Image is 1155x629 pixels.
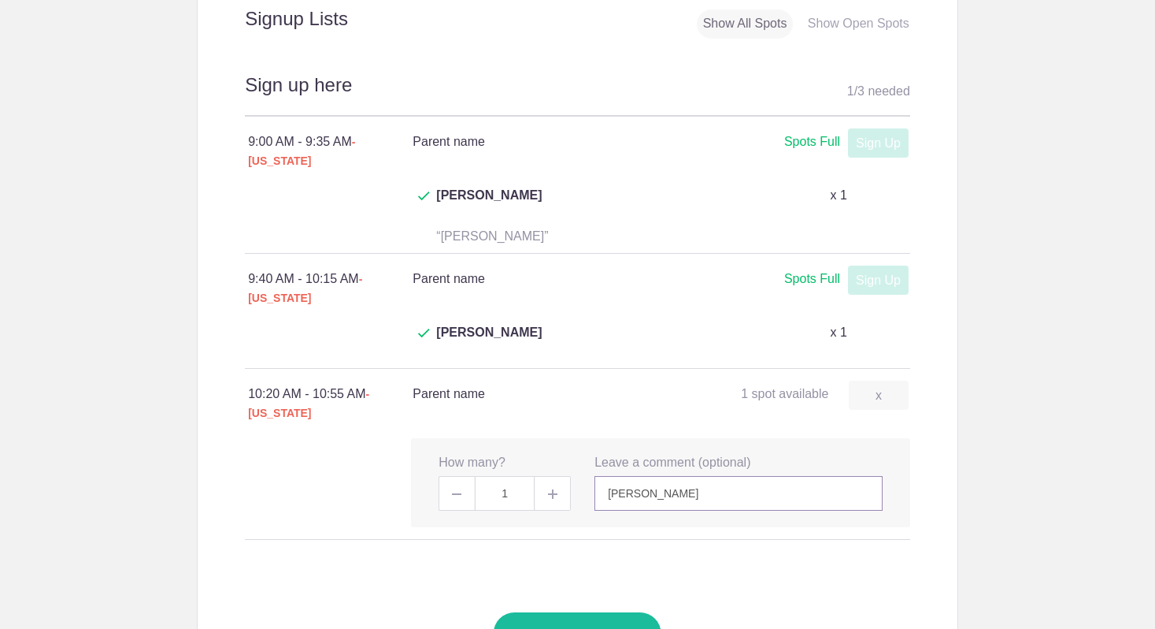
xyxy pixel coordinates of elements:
[784,270,840,289] div: Spots Full
[849,381,909,410] a: x
[801,9,916,39] div: Show Open Spots
[248,385,413,422] div: 10:20 AM - 10:55 AM
[436,229,548,243] span: “[PERSON_NAME]”
[830,323,846,342] p: x 1
[198,7,451,31] h2: Signup Lists
[830,186,846,205] p: x 1
[418,329,430,338] img: Check dark green
[413,132,660,151] h4: Parent name
[847,80,910,103] div: 1 3 needed
[413,270,660,288] h4: Parent name
[248,132,413,170] div: 9:00 AM - 9:35 AM
[697,9,794,39] div: Show All Spots
[439,454,505,472] label: How many?
[784,132,840,152] div: Spots Full
[436,323,542,361] span: [PERSON_NAME]
[436,186,542,224] span: [PERSON_NAME]
[594,454,750,472] label: Leave a comment (optional)
[413,385,660,404] h4: Parent name
[548,489,557,499] img: Plus gray
[741,387,828,400] span: 1 spot available
[452,493,461,495] img: Minus gray
[854,84,857,98] span: /
[248,270,413,307] div: 9:40 AM - 10:15 AM
[245,72,910,117] h2: Sign up here
[418,192,430,201] img: Check dark green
